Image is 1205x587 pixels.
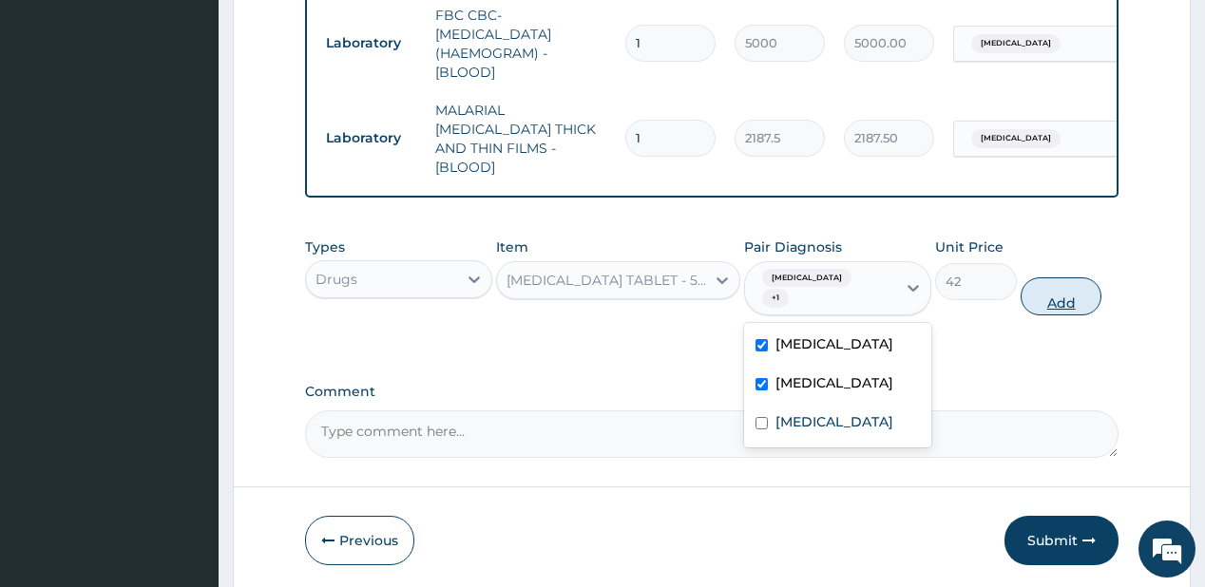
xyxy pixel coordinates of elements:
[316,270,357,289] div: Drugs
[496,237,528,256] label: Item
[316,26,426,61] td: Laboratory
[762,289,789,308] span: + 1
[426,91,616,186] td: MALARIAL [MEDICAL_DATA] THICK AND THIN FILMS - [BLOOD]
[507,271,707,290] div: [MEDICAL_DATA] TABLET - 500MG ([MEDICAL_DATA])
[316,121,426,156] td: Laboratory
[775,373,893,392] label: [MEDICAL_DATA]
[312,9,357,55] div: Minimize live chat window
[110,174,262,366] span: We're online!
[99,106,319,131] div: Chat with us now
[305,516,414,565] button: Previous
[10,388,362,454] textarea: Type your message and hit 'Enter'
[775,412,893,431] label: [MEDICAL_DATA]
[35,95,77,142] img: d_794563401_company_1708531726252_794563401
[762,269,851,288] span: [MEDICAL_DATA]
[1021,277,1102,315] button: Add
[971,34,1061,53] span: [MEDICAL_DATA]
[971,129,1061,148] span: [MEDICAL_DATA]
[1004,516,1119,565] button: Submit
[744,237,842,256] label: Pair Diagnosis
[305,384,1118,400] label: Comment
[935,237,1004,256] label: Unit Price
[775,334,893,353] label: [MEDICAL_DATA]
[305,239,345,256] label: Types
